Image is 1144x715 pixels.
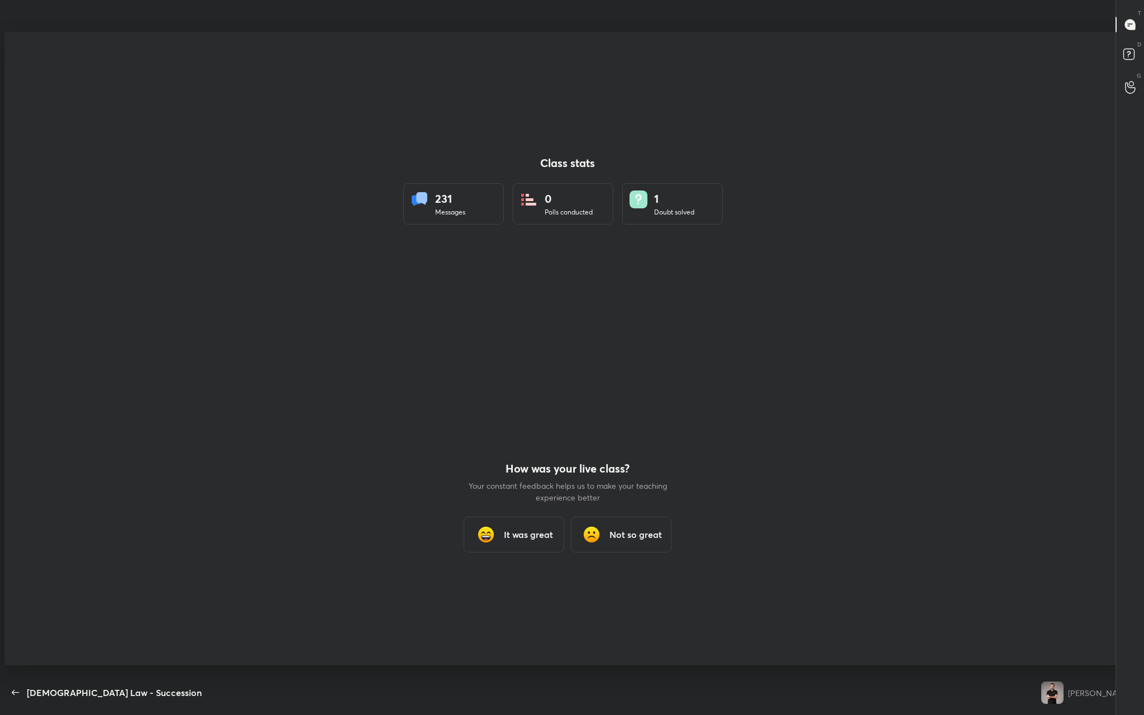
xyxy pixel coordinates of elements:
div: Messages [435,207,465,217]
div: 231 [435,190,465,207]
div: 1 [654,190,694,207]
p: G [1137,71,1141,80]
h4: How was your live class? [467,462,668,475]
p: Your constant feedback helps us to make your teaching experience better [467,480,668,503]
h3: It was great [504,528,553,541]
div: Polls conducted [545,207,593,217]
div: Doubt solved [654,207,694,217]
img: statsPoll.b571884d.svg [520,190,538,208]
img: frowning_face_cmp.gif [580,523,603,546]
div: [PERSON_NAME] [1068,687,1131,699]
img: statsMessages.856aad98.svg [411,190,428,208]
p: D [1137,40,1141,49]
img: doubts.8a449be9.svg [630,190,647,208]
img: 9f6949702e7c485d94fd61f2cce3248e.jpg [1041,681,1064,704]
h4: Class stats [403,156,732,170]
p: T [1138,9,1141,17]
h3: Not so great [609,528,662,541]
img: grinning_face_with_smiling_eyes_cmp.gif [475,523,497,546]
div: 0 [545,190,593,207]
div: [DEMOGRAPHIC_DATA] Law - Succession [27,686,202,699]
